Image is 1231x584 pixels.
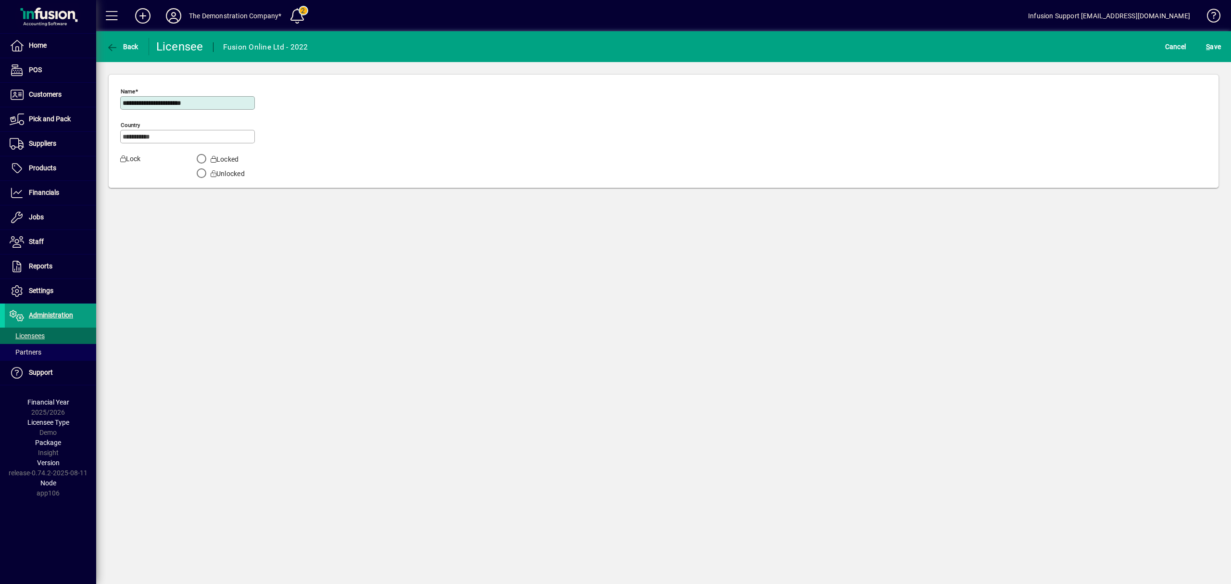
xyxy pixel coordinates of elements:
[5,328,96,344] a: Licensees
[5,181,96,205] a: Financials
[156,39,203,54] div: Licensee
[113,154,175,179] label: Lock
[29,140,56,147] span: Suppliers
[29,311,73,319] span: Administration
[209,154,239,164] label: Locked
[5,156,96,180] a: Products
[1204,38,1223,55] button: Save
[1163,38,1189,55] button: Cancel
[5,83,96,107] a: Customers
[29,189,59,196] span: Financials
[5,107,96,131] a: Pick and Pack
[29,115,71,123] span: Pick and Pack
[10,332,45,340] span: Licensees
[10,348,41,356] span: Partners
[29,287,53,294] span: Settings
[29,164,56,172] span: Products
[29,66,42,74] span: POS
[209,169,245,178] label: Unlocked
[121,122,140,128] mat-label: Country
[5,279,96,303] a: Settings
[1206,39,1221,54] span: ave
[37,459,60,467] span: Version
[27,419,69,426] span: Licensee Type
[127,7,158,25] button: Add
[223,39,308,55] div: Fusion Online Ltd - 2022
[5,58,96,82] a: POS
[104,38,141,55] button: Back
[5,132,96,156] a: Suppliers
[5,254,96,279] a: Reports
[1028,8,1190,24] div: Infusion Support [EMAIL_ADDRESS][DOMAIN_NAME]
[1206,43,1210,51] span: S
[29,41,47,49] span: Home
[1200,2,1219,33] a: Knowledge Base
[5,205,96,229] a: Jobs
[29,262,52,270] span: Reports
[121,88,135,95] mat-label: Name
[29,368,53,376] span: Support
[29,213,44,221] span: Jobs
[35,439,61,446] span: Package
[5,230,96,254] a: Staff
[27,398,69,406] span: Financial Year
[29,90,62,98] span: Customers
[158,7,189,25] button: Profile
[40,479,56,487] span: Node
[96,38,149,55] app-page-header-button: Back
[5,344,96,360] a: Partners
[189,8,282,24] div: The Demonstration Company*
[106,43,138,51] span: Back
[5,34,96,58] a: Home
[1165,39,1186,54] span: Cancel
[29,238,44,245] span: Staff
[5,361,96,385] a: Support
